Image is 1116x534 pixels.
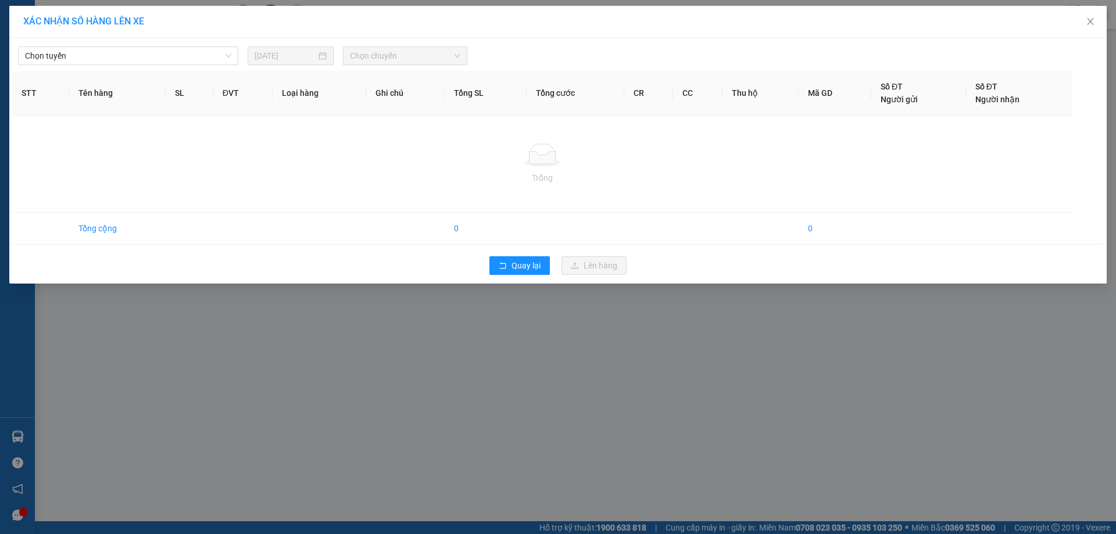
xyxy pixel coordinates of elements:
[10,38,103,54] div: 0785937973
[22,171,1063,184] div: Trống
[350,47,460,64] span: Chọn chuyến
[166,71,213,116] th: SL
[12,71,69,116] th: STT
[975,82,997,91] span: Số ĐT
[69,71,166,116] th: Tên hàng
[23,16,144,27] span: XÁC NHẬN SỐ HÀNG LÊN XE
[1086,17,1095,26] span: close
[561,256,627,275] button: uploadLên hàng
[445,71,527,116] th: Tổng SL
[25,47,231,64] span: Chọn tuyến
[111,10,139,22] span: Nhận:
[273,71,366,116] th: Loại hàng
[527,71,624,116] th: Tổng cước
[445,213,527,245] td: 0
[69,213,166,245] td: Tổng cộng
[10,24,103,38] div: Minh
[10,11,28,23] span: Gửi:
[213,71,273,116] th: ĐVT
[111,36,229,50] div: Duy
[624,71,674,116] th: CR
[799,71,871,116] th: Mã GD
[111,50,229,66] div: 0585565595
[499,261,507,271] span: rollback
[10,10,103,24] div: Bang Tra
[109,73,230,89] div: 150.000
[881,82,903,91] span: Số ĐT
[109,76,126,88] span: CC :
[722,71,798,116] th: Thu hộ
[975,95,1020,104] span: Người nhận
[111,10,229,36] div: [GEOGRAPHIC_DATA]
[799,213,871,245] td: 0
[512,259,541,272] span: Quay lại
[255,49,316,62] input: 15/08/2025
[881,95,918,104] span: Người gửi
[673,71,722,116] th: CC
[489,256,550,275] button: rollbackQuay lại
[1074,6,1107,38] button: Close
[366,71,445,116] th: Ghi chú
